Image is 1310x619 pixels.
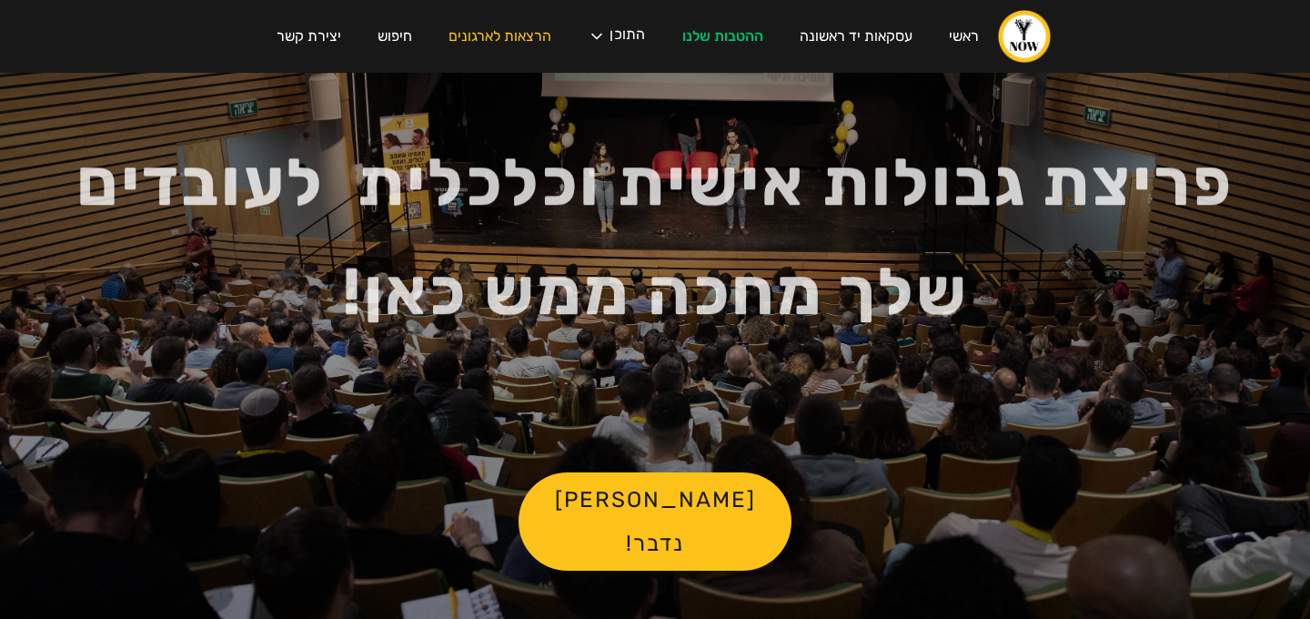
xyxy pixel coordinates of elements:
div: התוכן [610,27,645,46]
a: יצירת קשר [258,11,359,62]
a: ההטבות שלנו [664,11,781,62]
a: ראשי [931,11,997,62]
a: הרצאות לארגונים [430,11,569,62]
a: חיפוש [359,11,430,62]
a: עסקאות יד ראשונה [781,11,931,62]
div: התוכן [569,9,663,64]
a: home [997,9,1052,64]
a: [PERSON_NAME] נדבר! [519,472,791,571]
strong: פריצת גבולות אישית וכלכלית לעובדים שלך מחכה ממש כאן! [76,144,1234,330]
